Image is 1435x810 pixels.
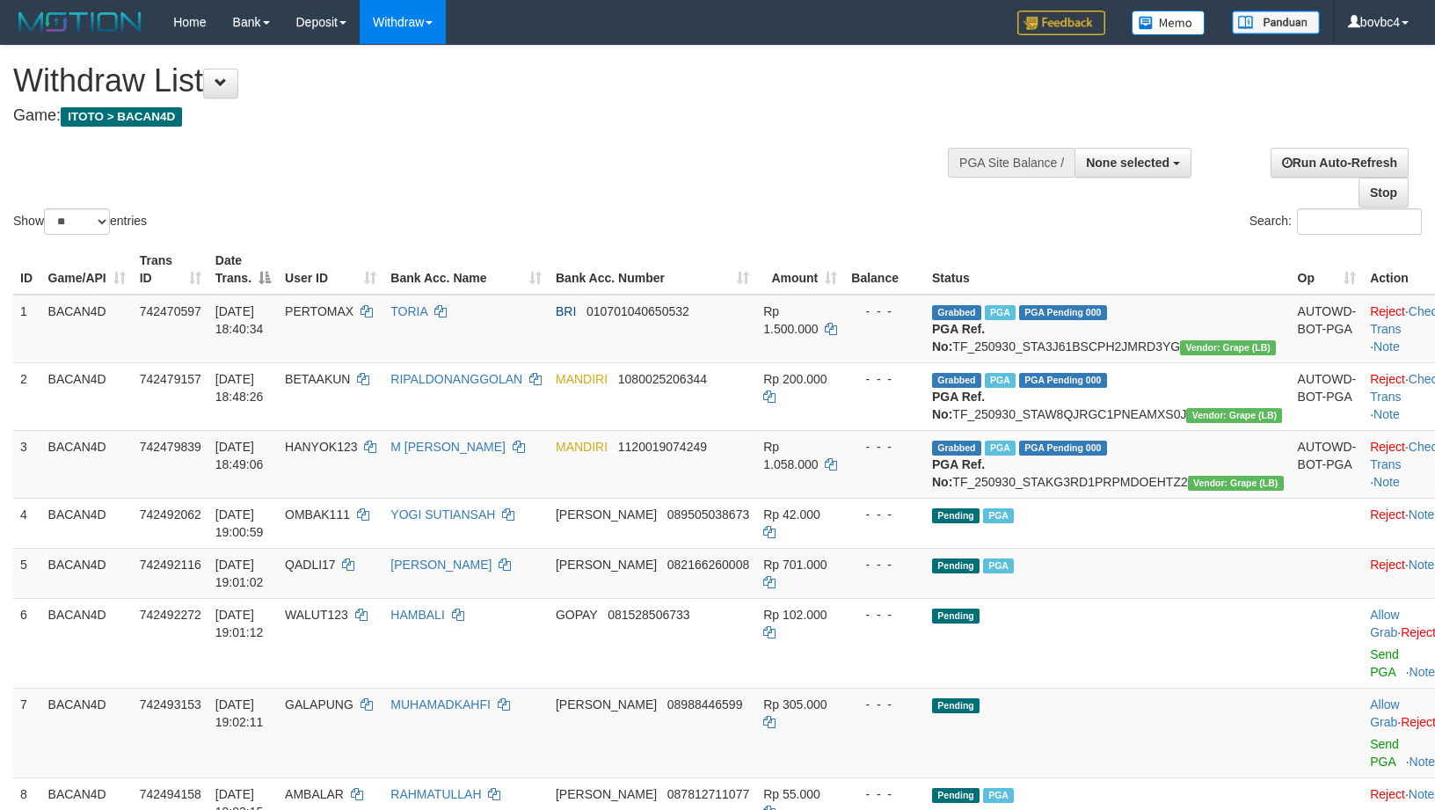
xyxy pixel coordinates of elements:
[985,441,1016,456] span: Marked by bovbc1
[1370,440,1405,454] a: Reject
[667,558,749,572] span: Copy 082166260008 to clipboard
[13,208,147,235] label: Show entries
[932,305,981,320] span: Grabbed
[41,498,133,548] td: BACAN4D
[140,507,201,522] span: 742492062
[932,373,981,388] span: Grabbed
[667,697,743,711] span: Copy 08988446599 to clipboard
[41,362,133,430] td: BACAN4D
[140,697,201,711] span: 742493153
[1297,208,1422,235] input: Search:
[932,322,985,354] b: PGA Ref. No:
[556,507,657,522] span: [PERSON_NAME]
[1188,476,1284,491] span: Vendor URL: https://dashboard.q2checkout.com/secure
[763,372,827,386] span: Rp 200.000
[390,440,506,454] a: M [PERSON_NAME]
[215,697,264,729] span: [DATE] 19:02:11
[41,244,133,295] th: Game/API: activate to sort column ascending
[556,304,576,318] span: BRI
[140,608,201,622] span: 742492272
[1249,208,1422,235] label: Search:
[1370,507,1405,522] a: Reject
[932,508,980,523] span: Pending
[13,107,939,125] h4: Game:
[390,558,492,572] a: [PERSON_NAME]
[556,608,597,622] span: GOPAY
[763,440,818,471] span: Rp 1.058.000
[41,548,133,598] td: BACAN4D
[285,440,357,454] span: HANYOK123
[1271,148,1409,178] a: Run Auto-Refresh
[285,558,336,572] span: QADLI17
[549,244,756,295] th: Bank Acc. Number: activate to sort column ascending
[390,372,522,386] a: RIPALDONANGGOLAN
[667,507,749,522] span: Copy 089505038673 to clipboard
[41,598,133,688] td: BACAN4D
[756,244,844,295] th: Amount: activate to sort column ascending
[285,507,350,522] span: OMBAK111
[390,608,444,622] a: HAMBALI
[1074,148,1191,178] button: None selected
[1370,608,1401,639] span: ·
[618,440,707,454] span: Copy 1120019074249 to clipboard
[932,788,980,803] span: Pending
[1232,11,1320,34] img: panduan.png
[133,244,208,295] th: Trans ID: activate to sort column ascending
[932,558,980,573] span: Pending
[208,244,278,295] th: Date Trans.: activate to sort column descending
[1370,304,1405,318] a: Reject
[983,558,1014,573] span: Marked by bovbc3
[932,390,985,421] b: PGA Ref. No:
[285,787,344,801] span: AMBALAR
[215,558,264,589] span: [DATE] 19:01:02
[844,244,925,295] th: Balance
[285,304,353,318] span: PERTOMAX
[1291,362,1364,430] td: AUTOWD-BOT-PGA
[278,244,383,295] th: User ID: activate to sort column ascending
[1291,430,1364,498] td: AUTOWD-BOT-PGA
[851,556,918,573] div: - - -
[1291,244,1364,295] th: Op: activate to sort column ascending
[556,440,608,454] span: MANDIRI
[925,244,1291,295] th: Status
[851,785,918,803] div: - - -
[1359,178,1409,208] a: Stop
[985,305,1016,320] span: Marked by bovbc1
[390,507,495,522] a: YOGI SUTIANSAH
[1019,441,1107,456] span: PGA Pending
[1373,475,1400,489] a: Note
[1186,408,1282,423] span: Vendor URL: https://dashboard.q2checkout.com/secure
[851,370,918,388] div: - - -
[41,430,133,498] td: BACAN4D
[215,507,264,539] span: [DATE] 19:00:59
[13,498,41,548] td: 4
[925,430,1291,498] td: TF_250930_STAKG3RD1PRPMDOEHTZ2
[1409,507,1435,522] a: Note
[1370,608,1399,639] a: Allow Grab
[763,697,827,711] span: Rp 305.000
[285,608,348,622] span: WALUT123
[851,438,918,456] div: - - -
[140,440,201,454] span: 742479839
[61,107,182,127] span: ITOTO > BACAN4D
[948,148,1074,178] div: PGA Site Balance /
[41,295,133,363] td: BACAN4D
[1373,339,1400,354] a: Note
[13,362,41,430] td: 2
[1291,295,1364,363] td: AUTOWD-BOT-PGA
[932,457,985,489] b: PGA Ref. No:
[851,696,918,713] div: - - -
[215,304,264,336] span: [DATE] 18:40:34
[285,372,350,386] span: BETAAKUN
[13,688,41,777] td: 7
[851,506,918,523] div: - - -
[1086,156,1169,170] span: None selected
[556,697,657,711] span: [PERSON_NAME]
[1370,372,1405,386] a: Reject
[763,608,827,622] span: Rp 102.000
[608,608,689,622] span: Copy 081528506733 to clipboard
[215,440,264,471] span: [DATE] 18:49:06
[140,558,201,572] span: 742492116
[1370,697,1401,729] span: ·
[13,244,41,295] th: ID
